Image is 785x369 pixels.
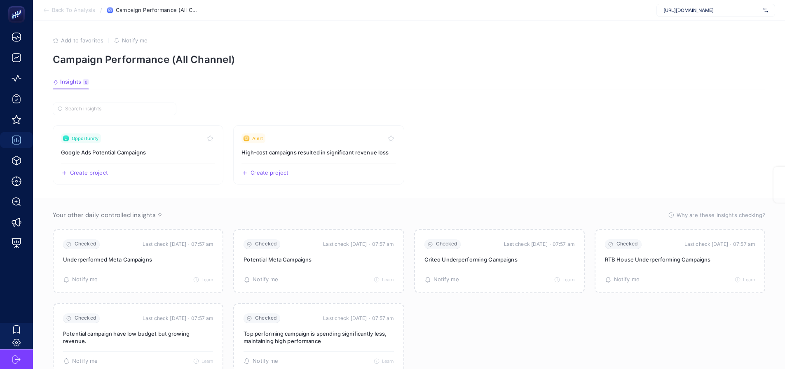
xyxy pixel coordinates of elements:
button: Notify me [424,276,459,283]
span: Learn [202,277,213,283]
input: Search [65,106,171,112]
time: Last check [DATE]・07:57 am [323,314,394,322]
span: Notify me [253,276,278,283]
span: Checked [75,241,96,247]
span: Notify me [122,37,148,44]
button: Create a new project based on this insight [241,170,288,176]
time: Last check [DATE]・07:57 am [143,314,213,322]
span: Back To Analysis [52,7,95,14]
span: Notify me [72,276,98,283]
span: Checked [255,241,277,247]
p: RTB House Underperforming Campaigns [605,256,755,263]
span: Learn [202,358,213,364]
button: Learn [193,358,213,364]
button: Notify me [63,358,98,364]
a: View insight titled [233,125,404,184]
span: Learn [562,277,574,283]
span: Learn [382,277,394,283]
time: Last check [DATE]・07:57 am [684,240,755,248]
span: Create project [251,170,288,176]
span: Notify me [253,358,278,364]
img: svg%3e [763,6,768,14]
span: Alert [252,135,263,142]
p: Underperformed Meta Campaigns [63,256,213,263]
span: / [100,7,102,13]
button: Toggle favorite [386,133,396,143]
span: Opportunity [72,135,98,142]
span: Checked [255,315,277,321]
span: Learn [382,358,394,364]
span: Notify me [434,276,459,283]
span: [URL][DOMAIN_NAME] [663,7,760,14]
p: Criteo Underperforming Campaigns [424,256,574,263]
p: Potential Meta Campaigns [244,256,394,263]
p: Top performing campaign is spending significantly less, maintaining high performance [244,330,394,345]
button: Notify me [244,276,278,283]
button: Notify me [605,276,640,283]
button: Learn [554,277,574,283]
time: Last check [DATE]・07:57 am [504,240,574,248]
span: Add to favorites [61,37,103,44]
span: Learn [743,277,755,283]
div: 8 [83,79,89,85]
time: Last check [DATE]・07:57 am [143,240,213,248]
section: Insight Packages [53,125,765,184]
span: Checked [436,241,458,247]
span: Notify me [72,358,98,364]
span: Checked [616,241,638,247]
button: Notify me [63,276,98,283]
button: Toggle favorite [205,133,215,143]
button: Learn [374,358,394,364]
button: Learn [735,277,755,283]
span: Create project [70,170,108,176]
p: Campaign Performance (All Channel) [53,54,765,65]
a: View insight titled [53,125,223,184]
h3: Insight title [241,148,396,156]
time: Last check [DATE]・07:57 am [323,240,394,248]
span: Notify me [614,276,640,283]
button: Notify me [114,37,148,44]
button: Learn [193,277,213,283]
button: Notify me [244,358,278,364]
span: Why are these insights checking? [677,211,765,219]
span: Campaign Performance (All Channel) [116,7,198,14]
button: Create a new project based on this insight [61,170,108,176]
h3: Insight title [61,148,215,156]
span: Insights [60,79,81,85]
button: Add to favorites [53,37,103,44]
button: Learn [374,277,394,283]
span: Checked [75,315,96,321]
span: Your other daily controlled insights [53,211,156,219]
p: Potential campaign have low budget but growing revenue. [63,330,213,345]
